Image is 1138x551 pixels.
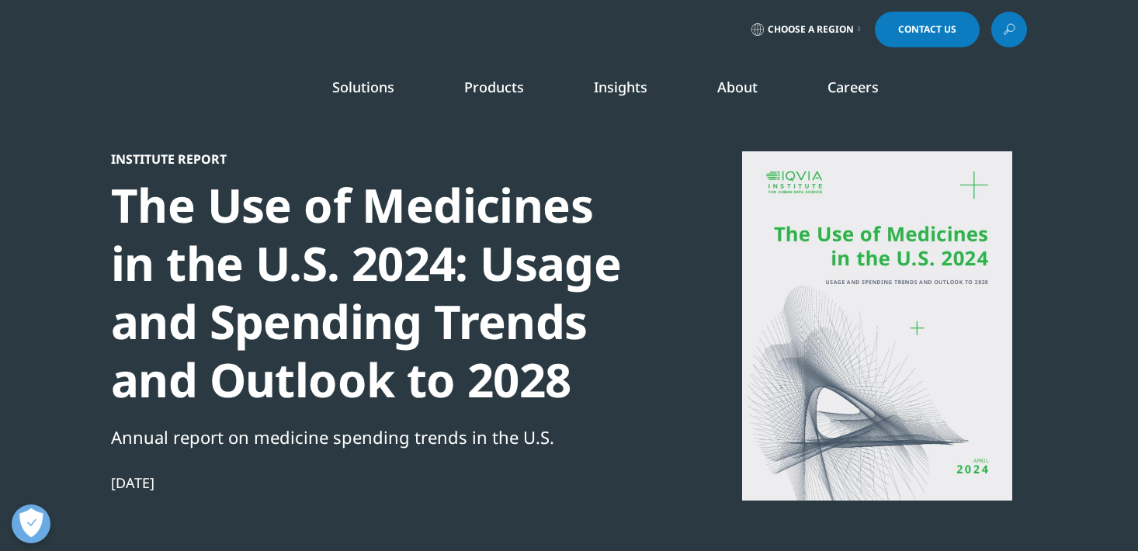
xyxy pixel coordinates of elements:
a: About [717,78,758,96]
div: Institute Report [111,151,644,167]
span: Choose a Region [768,23,854,36]
div: The Use of Medicines in the U.S. 2024: Usage and Spending Trends and Outlook to 2028 [111,176,644,409]
a: Solutions [332,78,394,96]
img: IQVIA Healthcare Information Technology and Pharma Clinical Research Company [111,80,235,102]
a: Contact Us [875,12,980,47]
div: Annual report on medicine spending trends in the U.S. [111,424,644,450]
a: Careers [827,78,879,96]
a: Products [464,78,524,96]
a: Insights [594,78,647,96]
div: [DATE] [111,473,644,492]
nav: Primary [241,54,1027,127]
button: Open Preferences [12,504,50,543]
span: Contact Us [898,25,956,34]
